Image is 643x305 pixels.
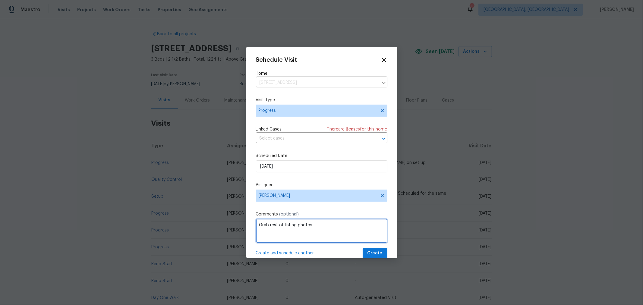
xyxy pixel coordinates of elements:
[259,108,376,114] span: Progress
[256,211,387,217] label: Comments
[256,78,378,87] input: Enter in an address
[256,182,387,188] label: Assignee
[256,97,387,103] label: Visit Type
[256,219,387,243] textarea: Grab rest of listing photos.
[363,248,387,259] button: Create
[256,250,314,256] span: Create and schedule another
[256,71,387,77] label: Home
[367,250,383,257] span: Create
[259,193,377,198] span: [PERSON_NAME]
[381,57,387,63] span: Close
[380,134,388,143] button: Open
[256,57,297,63] span: Schedule Visit
[256,134,370,143] input: Select cases
[256,160,387,172] input: M/D/YYYY
[346,127,349,131] span: 3
[327,126,387,132] span: There are case s for this home
[256,153,387,159] label: Scheduled Date
[279,212,299,216] span: (optional)
[256,126,282,132] span: Linked Cases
